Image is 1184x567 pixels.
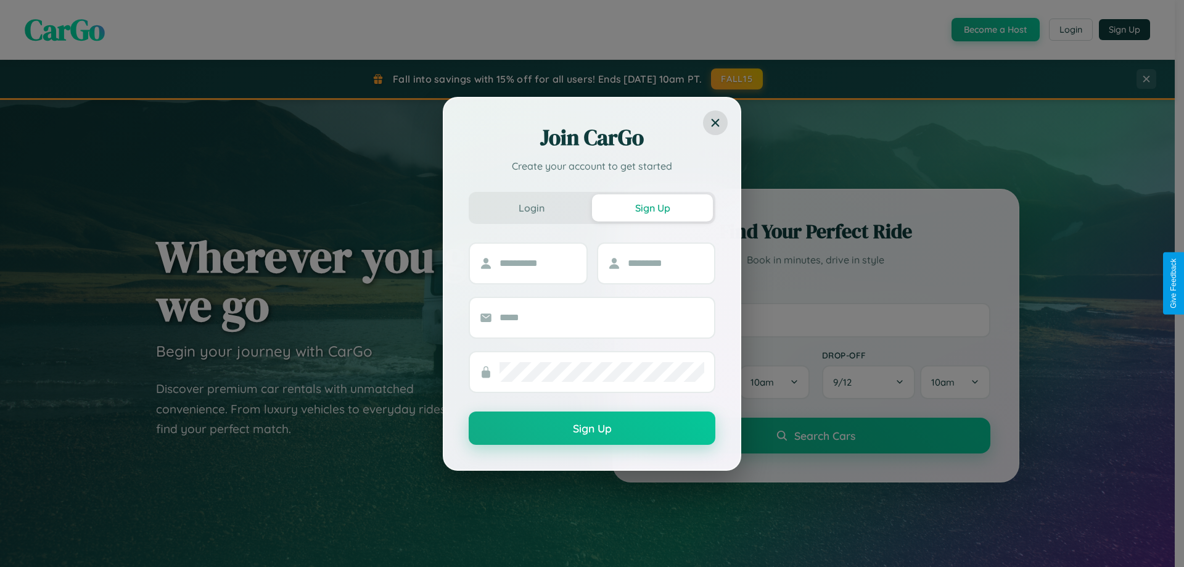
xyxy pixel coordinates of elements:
button: Login [471,194,592,221]
button: Sign Up [469,412,715,445]
div: Give Feedback [1169,259,1178,308]
button: Sign Up [592,194,713,221]
p: Create your account to get started [469,159,715,173]
h2: Join CarGo [469,123,715,152]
